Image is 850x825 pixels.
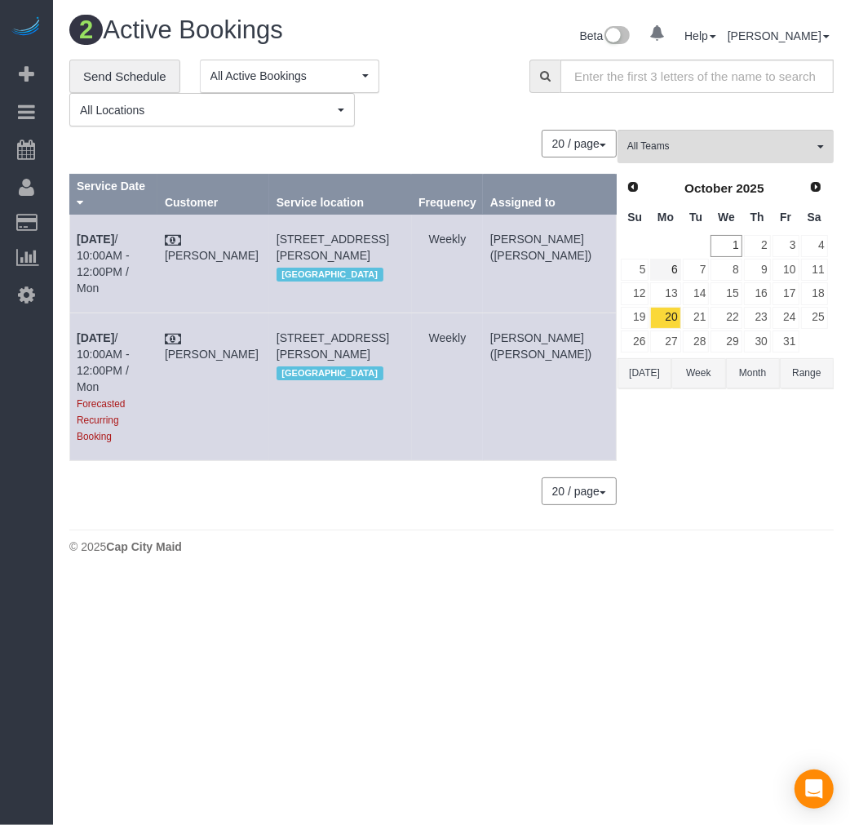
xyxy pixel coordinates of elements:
[726,358,780,388] button: Month
[69,93,355,126] button: All Locations
[483,215,616,313] td: Assigned to
[736,181,764,195] span: 2025
[277,264,405,285] div: Location
[808,211,821,224] span: Saturday
[621,259,649,281] a: 5
[542,130,617,157] button: 20 / page
[77,398,125,442] small: Forecasted Recurring Booking
[801,307,828,329] a: 25
[210,68,358,84] span: All Active Bookings
[711,282,742,304] a: 15
[711,259,742,281] a: 8
[773,259,799,281] a: 10
[683,259,710,281] a: 7
[157,313,269,461] td: Customer
[795,770,834,809] div: Open Intercom Messenger
[804,176,827,199] a: Next
[77,233,114,246] b: [DATE]
[622,176,644,199] a: Prev
[683,330,710,353] a: 28
[618,130,834,155] ol: All Teams
[773,330,799,353] a: 31
[69,15,103,45] span: 2
[650,330,680,353] a: 27
[277,268,383,281] span: [GEOGRAPHIC_DATA]
[744,235,771,257] a: 2
[621,330,649,353] a: 26
[412,215,484,313] td: Frequency
[684,29,716,42] a: Help
[711,307,742,329] a: 22
[560,60,834,93] input: Enter the first 3 letters of the name to search
[744,282,771,304] a: 16
[157,215,269,313] td: Customer
[10,16,42,39] img: Automaid Logo
[165,334,181,345] i: Check Payment
[269,175,411,215] th: Service location
[277,362,405,384] div: Location
[69,60,180,94] a: Send Schedule
[70,175,158,215] th: Service Date
[70,215,158,313] td: Schedule date
[683,282,710,304] a: 14
[165,235,181,246] i: Check Payment
[780,211,791,224] span: Friday
[744,307,771,329] a: 23
[77,233,130,295] a: [DATE]/ 10:00AM - 12:00PM / Mon
[744,330,771,353] a: 30
[801,235,828,257] a: 4
[165,249,259,262] a: [PERSON_NAME]
[627,140,813,153] span: All Teams
[70,313,158,461] td: Schedule date
[773,282,799,304] a: 17
[627,211,642,224] span: Sunday
[483,175,616,215] th: Assigned to
[744,259,771,281] a: 9
[621,282,649,304] a: 12
[165,348,259,361] a: [PERSON_NAME]
[157,175,269,215] th: Customer
[773,307,799,329] a: 24
[650,259,680,281] a: 6
[542,477,617,505] button: 20 / page
[269,215,411,313] td: Service location
[671,358,725,388] button: Week
[809,180,822,193] span: Next
[269,313,411,461] td: Service location
[683,307,710,329] a: 21
[106,540,182,553] strong: Cap City Maid
[483,313,616,461] td: Assigned to
[684,181,733,195] span: October
[773,235,799,257] a: 3
[728,29,830,42] a: [PERSON_NAME]
[650,307,680,329] a: 20
[77,331,114,344] b: [DATE]
[689,211,702,224] span: Tuesday
[412,313,484,461] td: Frequency
[750,211,764,224] span: Thursday
[657,211,674,224] span: Monday
[80,102,334,118] span: All Locations
[580,29,631,42] a: Beta
[69,16,440,44] h1: Active Bookings
[412,175,484,215] th: Frequency
[77,331,130,393] a: [DATE]/ 10:00AM - 12:00PM / Mon
[801,282,828,304] a: 18
[542,477,617,505] nav: Pagination navigation
[621,307,649,329] a: 19
[650,282,680,304] a: 13
[801,259,828,281] a: 11
[626,180,640,193] span: Prev
[277,233,389,262] span: [STREET_ADDRESS][PERSON_NAME]
[618,130,834,163] button: All Teams
[277,331,389,361] span: [STREET_ADDRESS][PERSON_NAME]
[711,330,742,353] a: 29
[618,358,671,388] button: [DATE]
[711,235,742,257] a: 1
[542,130,617,157] nav: Pagination navigation
[780,358,834,388] button: Range
[200,60,379,93] button: All Active Bookings
[277,366,383,379] span: [GEOGRAPHIC_DATA]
